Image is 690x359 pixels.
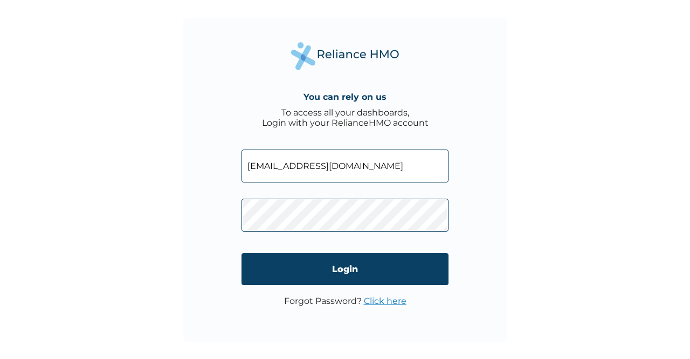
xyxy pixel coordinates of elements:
[284,296,406,306] p: Forgot Password?
[303,92,387,102] h4: You can rely on us
[291,42,399,70] img: Reliance Health's Logo
[262,107,429,128] div: To access all your dashboards, Login with your RelianceHMO account
[364,296,406,306] a: Click here
[241,150,448,182] input: Email address or HMO ID
[241,253,448,285] input: Login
